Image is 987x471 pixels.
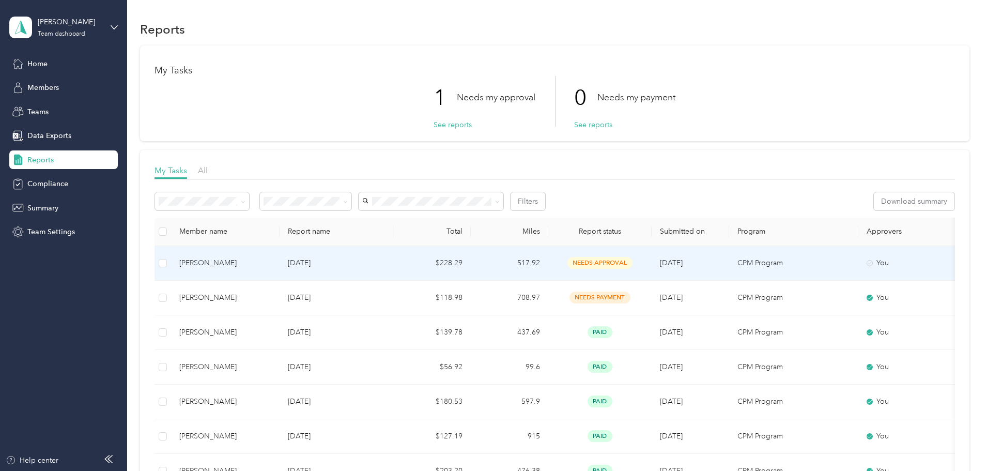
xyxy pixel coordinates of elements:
div: [PERSON_NAME] [179,257,271,269]
span: Reports [27,155,54,165]
span: paid [588,326,612,338]
td: 708.97 [471,281,548,315]
div: Team dashboard [38,31,85,37]
td: CPM Program [729,350,858,385]
p: CPM Program [737,292,850,303]
span: Home [27,58,48,69]
p: [DATE] [288,257,385,269]
div: [PERSON_NAME] [179,361,271,373]
td: 915 [471,419,548,454]
td: 517.92 [471,246,548,281]
span: [DATE] [660,397,683,406]
p: CPM Program [737,257,850,269]
div: [PERSON_NAME] [179,292,271,303]
div: You [867,257,953,269]
td: 597.9 [471,385,548,419]
p: [DATE] [288,431,385,442]
button: See reports [434,119,472,130]
div: You [867,361,953,373]
p: CPM Program [737,431,850,442]
div: You [867,431,953,442]
th: Program [729,218,858,246]
td: CPM Program [729,246,858,281]
th: Submitted on [652,218,729,246]
div: Total [402,227,462,236]
td: $139.78 [393,315,471,350]
p: [DATE] [288,292,385,303]
span: needs payment [569,292,630,303]
td: 99.6 [471,350,548,385]
div: You [867,396,953,407]
span: Summary [27,203,58,214]
iframe: Everlance-gr Chat Button Frame [929,413,987,471]
span: [DATE] [660,328,683,337]
p: CPM Program [737,327,850,338]
th: Member name [171,218,280,246]
div: [PERSON_NAME] [179,327,271,338]
span: My Tasks [155,165,187,175]
td: $127.19 [393,419,471,454]
p: Needs my approval [457,91,535,104]
td: CPM Program [729,385,858,419]
td: CPM Program [729,419,858,454]
button: See reports [574,119,612,130]
p: 0 [574,76,597,119]
td: $228.29 [393,246,471,281]
span: Report status [557,227,643,236]
span: Teams [27,107,49,117]
span: Compliance [27,178,68,189]
span: All [198,165,208,175]
td: $180.53 [393,385,471,419]
button: Download summary [874,192,954,210]
span: [DATE] [660,432,683,440]
th: Report name [280,218,393,246]
span: paid [588,361,612,373]
div: You [867,327,953,338]
td: $56.92 [393,350,471,385]
span: Team Settings [27,226,75,237]
h1: Reports [140,24,185,35]
div: Member name [179,227,271,236]
div: You [867,292,953,303]
p: [DATE] [288,361,385,373]
p: [DATE] [288,327,385,338]
button: Filters [511,192,545,210]
span: paid [588,396,612,407]
td: CPM Program [729,315,858,350]
div: Miles [479,227,540,236]
p: 1 [434,76,457,119]
p: CPM Program [737,361,850,373]
span: paid [588,430,612,442]
p: CPM Program [737,396,850,407]
h1: My Tasks [155,65,955,76]
div: [PERSON_NAME] [179,431,271,442]
button: Help center [6,455,58,466]
p: Needs my payment [597,91,675,104]
td: $118.98 [393,281,471,315]
div: [PERSON_NAME] [179,396,271,407]
span: needs approval [567,257,633,269]
td: 437.69 [471,315,548,350]
td: CPM Program [729,281,858,315]
p: [DATE] [288,396,385,407]
div: [PERSON_NAME] [38,17,102,27]
span: [DATE] [660,362,683,371]
span: Members [27,82,59,93]
span: Data Exports [27,130,71,141]
span: [DATE] [660,259,683,267]
th: Approvers [858,218,962,246]
span: [DATE] [660,293,683,302]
